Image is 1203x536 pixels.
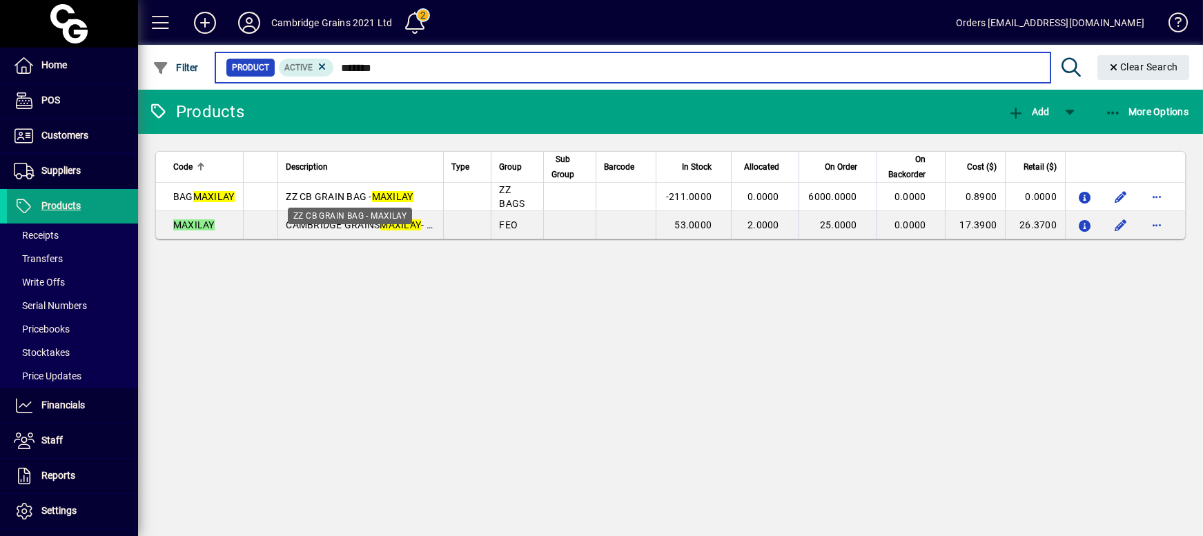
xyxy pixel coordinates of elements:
span: Suppliers [41,165,81,176]
div: Allocated [740,159,791,175]
a: Financials [7,388,138,423]
span: Financials [41,399,85,410]
span: Cost ($) [967,159,997,175]
button: Edit [1110,214,1132,236]
span: 53.0000 [674,219,712,230]
a: Customers [7,119,138,153]
span: Filter [153,62,199,73]
span: Transfers [14,253,63,264]
em: MAXILAY [372,191,413,202]
a: Write Offs [7,270,138,294]
div: Sub Group [552,152,587,182]
button: Add [1004,99,1053,124]
td: 0.8900 [945,183,1005,211]
span: 0.0000 [894,191,926,202]
div: Code [173,159,235,175]
span: Sub Group [552,152,575,182]
span: ZZ CB GRAIN BAG - [286,191,413,202]
span: Product [232,61,269,75]
a: Price Updates [7,364,138,388]
span: On Order [825,159,857,175]
div: Products [148,101,244,123]
span: Allocated [744,159,779,175]
span: FEO [500,219,518,230]
span: Settings [41,505,77,516]
a: Transfers [7,247,138,270]
button: Add [183,10,227,35]
span: Receipts [14,230,59,241]
button: Clear [1097,55,1190,80]
td: 0.0000 [1005,183,1065,211]
span: Code [173,159,193,175]
span: Serial Numbers [14,300,87,311]
button: More options [1146,214,1168,236]
td: 17.3900 [945,211,1005,239]
div: On Order [808,159,870,175]
a: POS [7,83,138,118]
span: Reports [41,470,75,481]
button: Filter [149,55,202,80]
span: -211.0000 [666,191,712,202]
button: Edit [1110,186,1132,208]
div: Cambridge Grains 2021 Ltd [271,12,392,34]
span: Staff [41,435,63,446]
span: In Stock [682,159,712,175]
span: Home [41,59,67,70]
span: Write Offs [14,277,65,288]
em: MAXILAY [380,219,422,230]
a: Reports [7,459,138,493]
span: 6000.0000 [808,191,857,202]
div: ZZ CB GRAIN BAG - MAXILAY [288,208,412,224]
td: 26.3700 [1005,211,1065,239]
span: 0.0000 [747,191,779,202]
button: Profile [227,10,271,35]
span: Add [1008,106,1049,117]
span: Stocktakes [14,347,70,358]
a: Settings [7,494,138,528]
a: Staff [7,424,138,458]
a: Receipts [7,224,138,247]
a: Home [7,48,138,83]
span: 2.0000 [747,219,779,230]
span: 25.0000 [820,219,857,230]
span: Description [286,159,329,175]
span: Type [452,159,470,175]
span: Pricebooks [14,324,70,335]
mat-chip: Activation Status: Active [279,59,334,77]
span: 0.0000 [894,219,926,230]
a: Knowledge Base [1158,3,1186,48]
span: BAG [173,191,235,202]
em: MAXILAY [193,191,235,202]
em: MAXILAY [173,219,215,230]
div: On Backorder [886,152,939,182]
span: Products [41,200,81,211]
span: Active [284,63,313,72]
span: ZZ BAGS [500,184,525,209]
span: More Options [1105,106,1189,117]
span: Customers [41,130,88,141]
span: Retail ($) [1024,159,1057,175]
a: Serial Numbers [7,294,138,317]
button: More Options [1102,99,1193,124]
div: Group [500,159,535,175]
span: Price Updates [14,370,81,381]
span: Barcode [605,159,635,175]
a: Pricebooks [7,317,138,341]
div: In Stock [665,159,725,175]
div: Description [286,159,435,175]
span: CAMBRIDGE GRAINS - 20kg [286,219,449,230]
div: Orders [EMAIL_ADDRESS][DOMAIN_NAME] [956,12,1144,34]
div: Type [452,159,482,175]
a: Suppliers [7,154,138,188]
a: Stocktakes [7,341,138,364]
button: More options [1146,186,1168,208]
span: Clear Search [1108,61,1179,72]
span: Group [500,159,522,175]
div: Barcode [605,159,647,175]
span: On Backorder [886,152,926,182]
span: POS [41,95,60,106]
